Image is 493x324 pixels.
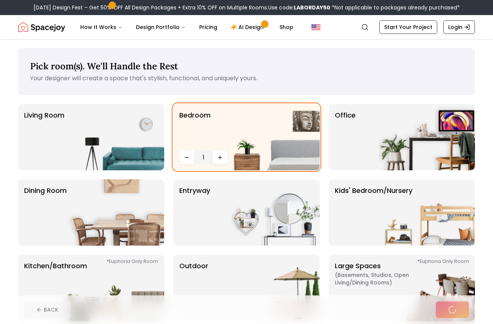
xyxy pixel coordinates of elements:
p: Bedroom [179,110,211,148]
img: Large Spaces *Euphoria Only [379,255,475,321]
img: entryway [223,179,320,246]
img: Kitchen/Bathroom *Euphoria Only [68,255,164,321]
p: Outdoor [179,261,208,315]
img: Office [379,104,475,170]
span: Pick room(s). We'll Handle the Rest [30,60,178,72]
p: Kitchen/Bathroom [24,261,87,315]
button: How It Works [74,20,128,35]
p: Living Room [24,110,64,164]
p: entryway [179,185,210,240]
p: Kids' Bedroom/Nursery [335,185,412,240]
span: *Not applicable to packages already purchased* [330,4,460,11]
p: Dining Room [24,185,67,240]
span: 1 [197,153,209,162]
a: AI Design [225,20,272,35]
div: [DATE] Design Fest – Get 50% OFF All Design Packages + Extra 10% OFF on Multiple Rooms. [34,4,460,11]
span: Use code: [268,4,330,11]
nav: Main [74,20,299,35]
a: Shop [273,20,299,35]
a: Spacejoy [18,20,65,35]
button: Decrease quantity [179,151,194,164]
img: Outdoor [223,255,320,321]
img: Living Room [68,104,164,170]
img: Dining Room [68,179,164,246]
button: Design Portfolio [130,20,192,35]
p: Your designer will create a space that's stylish, functional, and uniquely yours. [30,74,463,83]
a: Login [443,20,475,34]
img: United States [311,23,321,32]
img: Kids' Bedroom/Nursery [379,179,475,246]
button: Increase quantity [212,151,227,164]
a: Pricing [193,20,223,35]
p: Office [335,110,356,164]
a: Start Your Project [379,20,437,34]
b: LABORDAY50 [294,4,330,11]
img: Spacejoy Logo [18,20,65,35]
img: Bedroom [223,104,320,170]
span: ( Basements, Studios, Open living/dining rooms ) [335,271,429,286]
nav: Global [18,15,475,39]
p: Large Spaces [335,261,429,315]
